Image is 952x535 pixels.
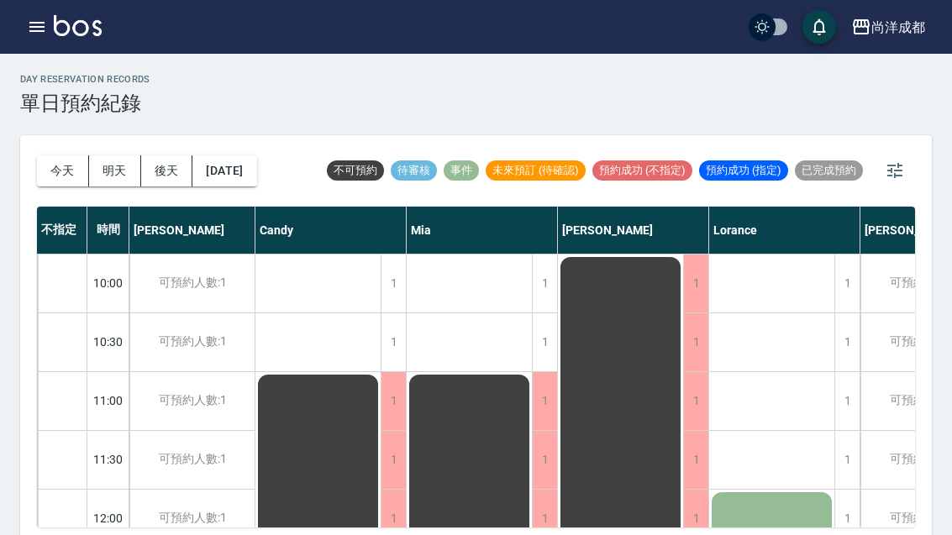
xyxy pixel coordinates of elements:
[407,207,558,254] div: Mia
[129,372,255,430] div: 可預約人數:1
[683,313,708,371] div: 1
[795,163,863,178] span: 已完成預約
[87,254,129,312] div: 10:00
[129,207,255,254] div: [PERSON_NAME]
[592,163,692,178] span: 預約成功 (不指定)
[255,207,407,254] div: Candy
[89,155,141,186] button: 明天
[834,431,860,489] div: 1
[444,163,479,178] span: 事件
[37,207,87,254] div: 不指定
[699,163,788,178] span: 預約成功 (指定)
[834,372,860,430] div: 1
[558,207,709,254] div: [PERSON_NAME]
[381,372,406,430] div: 1
[327,163,384,178] span: 不可預約
[381,313,406,371] div: 1
[20,92,150,115] h3: 單日預約紀錄
[381,431,406,489] div: 1
[129,254,255,312] div: 可預約人數:1
[532,254,557,312] div: 1
[709,207,860,254] div: Lorance
[141,155,193,186] button: 後天
[834,254,860,312] div: 1
[844,10,932,45] button: 尚洋成都
[129,431,255,489] div: 可預約人數:1
[391,163,437,178] span: 待審核
[87,371,129,430] div: 11:00
[532,372,557,430] div: 1
[87,312,129,371] div: 10:30
[37,155,89,186] button: 今天
[54,15,102,36] img: Logo
[486,163,586,178] span: 未來預訂 (待確認)
[87,430,129,489] div: 11:30
[683,372,708,430] div: 1
[683,254,708,312] div: 1
[871,17,925,38] div: 尚洋成都
[192,155,256,186] button: [DATE]
[20,74,150,85] h2: day Reservation records
[129,313,255,371] div: 可預約人數:1
[834,313,860,371] div: 1
[802,10,836,44] button: save
[532,431,557,489] div: 1
[87,207,129,254] div: 時間
[532,313,557,371] div: 1
[381,254,406,312] div: 1
[683,431,708,489] div: 1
